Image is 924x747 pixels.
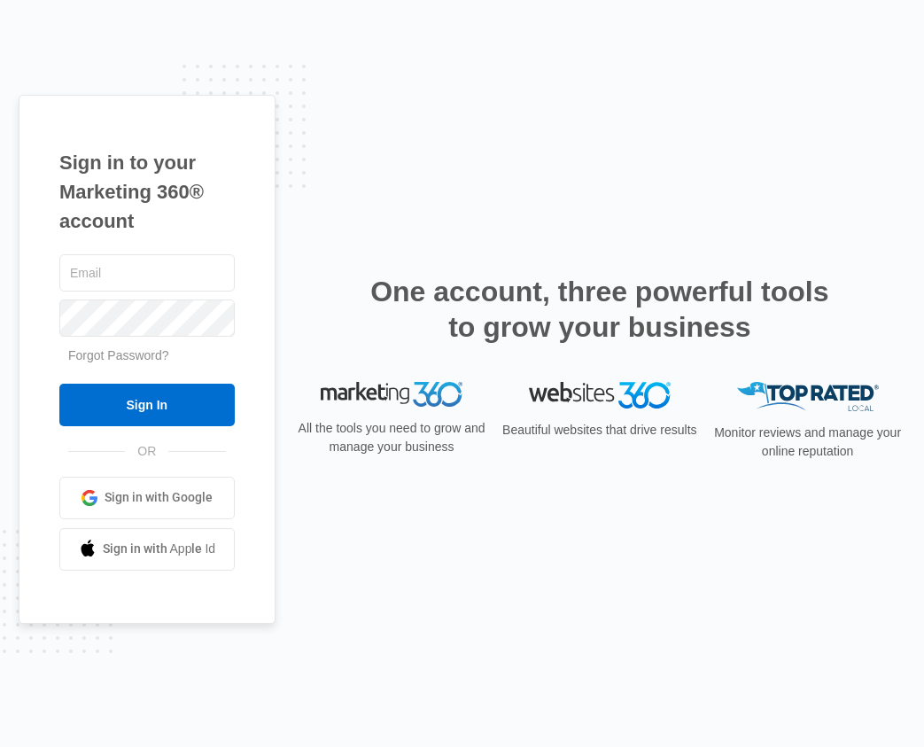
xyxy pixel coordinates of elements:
a: Sign in with Google [59,477,235,519]
h2: One account, three powerful tools to grow your business [365,274,835,345]
img: Marketing 360 [321,382,462,407]
img: Websites 360 [529,382,671,408]
a: Sign in with Apple Id [59,528,235,571]
span: Sign in with Google [105,488,213,507]
a: Forgot Password? [68,348,169,362]
span: OR [125,442,168,461]
p: All the tools you need to grow and manage your business [294,419,490,456]
input: Email [59,254,235,292]
h1: Sign in to your Marketing 360® account [59,148,235,236]
input: Sign In [59,384,235,426]
img: Top Rated Local [737,382,879,411]
p: Beautiful websites that drive results [501,421,697,440]
p: Monitor reviews and manage your online reputation [710,424,905,461]
span: Sign in with Apple Id [103,540,216,558]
